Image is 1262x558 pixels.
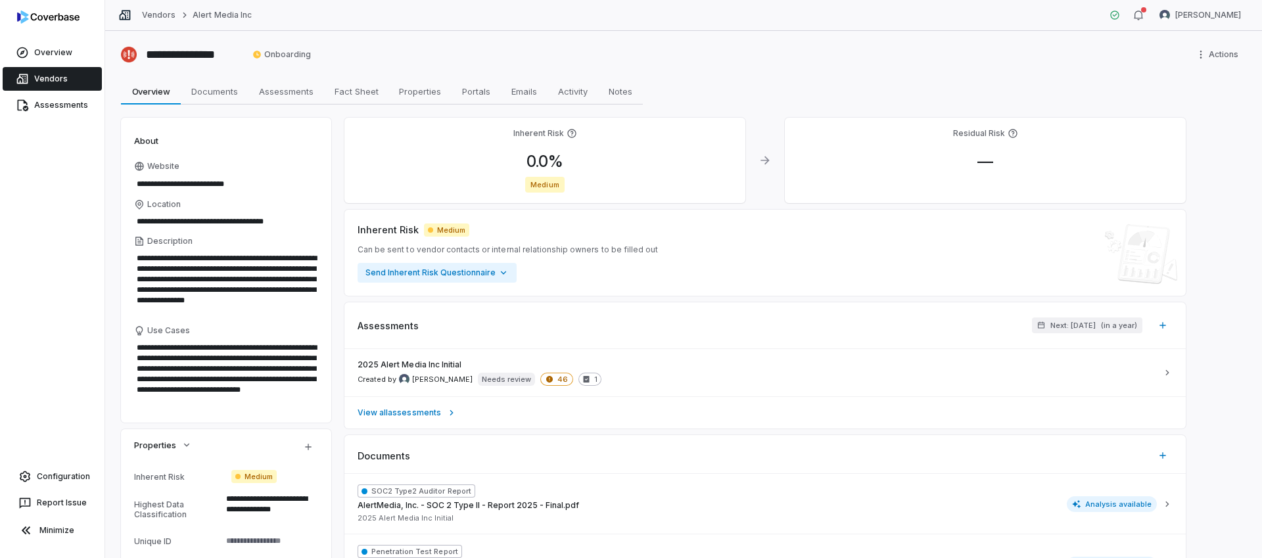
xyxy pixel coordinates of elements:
[506,83,542,100] span: Emails
[39,525,74,536] span: Minimize
[147,199,181,210] span: Location
[252,49,311,60] span: Onboarding
[1192,45,1246,64] button: More actions
[142,10,175,20] a: Vendors
[1101,321,1137,331] span: ( in a year )
[1032,317,1142,333] button: Next: [DATE](in a year)
[953,128,1005,139] h4: Residual Risk
[358,407,441,418] span: View all assessments
[513,128,564,139] h4: Inherent Risk
[553,83,593,100] span: Activity
[254,83,319,100] span: Assessments
[5,465,99,488] a: Configuration
[399,374,409,384] img: Kyle Saud avatar
[127,83,175,100] span: Overview
[37,498,87,508] span: Report Issue
[358,513,454,523] span: 2025 Alert Media Inc Initial
[358,484,475,498] span: SOC2 Type2 Auditor Report
[358,374,473,384] span: Created by
[130,433,196,457] button: Properties
[329,83,384,100] span: Fact Sheet
[516,152,574,171] span: 0.0 %
[3,93,102,117] a: Assessments
[1152,5,1249,25] button: Kyle Saud avatar[PERSON_NAME]
[358,500,579,511] span: AlertMedia, Inc. - SOC 2 Type II - Report 2025 - Final.pdf
[457,83,496,100] span: Portals
[525,177,564,193] span: Medium
[147,236,193,246] span: Description
[967,152,1004,171] span: —
[134,500,221,519] div: Highest Data Classification
[344,474,1186,534] button: SOC2 Type2 Auditor ReportAlertMedia, Inc. - SOC 2 Type II - Report 2025 - Final.pdf2025 Alert Med...
[5,517,99,544] button: Minimize
[3,67,102,91] a: Vendors
[134,338,318,409] textarea: Use Cases
[603,83,638,100] span: Notes
[134,135,158,147] span: About
[134,175,296,193] input: Website
[231,470,277,483] span: Medium
[34,74,68,84] span: Vendors
[394,83,446,100] span: Properties
[358,244,658,255] span: Can be sent to vendor contacts or internal relationship owners to be filled out
[358,263,517,283] button: Send Inherent Risk Questionnaire
[193,10,252,20] a: Alert Media Inc
[5,491,99,515] button: Report Issue
[358,360,461,370] span: 2025 Alert Media Inc Initial
[34,100,88,110] span: Assessments
[424,223,469,237] span: Medium
[358,319,419,333] span: Assessments
[134,472,226,482] div: Inherent Risk
[134,536,221,546] div: Unique ID
[17,11,80,24] img: logo-D7KZi-bG.svg
[147,325,190,336] span: Use Cases
[1050,321,1096,331] span: Next: [DATE]
[186,83,243,100] span: Documents
[37,471,90,482] span: Configuration
[134,439,176,451] span: Properties
[358,545,462,558] span: Penetration Test Report
[1067,496,1157,512] span: Analysis available
[540,373,573,386] span: 46
[1159,10,1170,20] img: Kyle Saud avatar
[482,374,531,384] p: Needs review
[3,41,102,64] a: Overview
[134,249,318,320] textarea: Description
[34,47,72,58] span: Overview
[412,375,473,384] span: [PERSON_NAME]
[134,212,318,231] input: Location
[358,223,419,237] span: Inherent Risk
[578,373,601,386] span: 1
[344,349,1186,396] a: 2025 Alert Media Inc InitialCreated by Kyle Saud avatar[PERSON_NAME]Needs review461
[344,396,1186,429] a: View allassessments
[147,161,179,172] span: Website
[1175,10,1241,20] span: [PERSON_NAME]
[358,449,410,463] span: Documents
